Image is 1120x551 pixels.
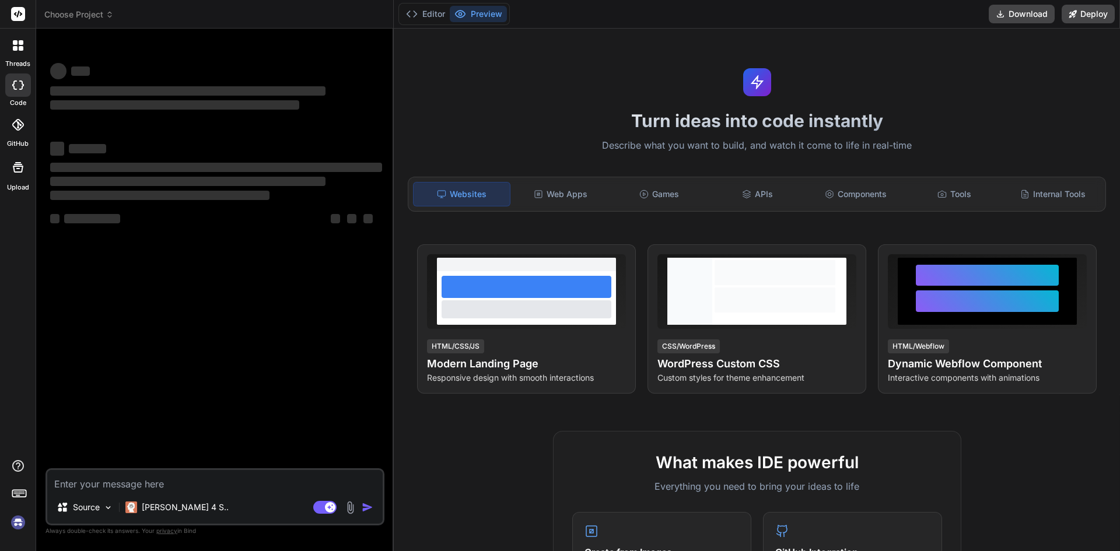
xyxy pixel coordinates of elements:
div: APIs [709,182,806,206]
label: GitHub [7,139,29,149]
div: Tools [907,182,1003,206]
label: code [10,98,26,108]
p: Always double-check its answers. Your in Bind [45,525,384,536]
span: ‌ [347,214,356,223]
img: Pick Models [103,503,113,513]
div: CSS/WordPress [657,339,720,353]
div: Components [808,182,904,206]
span: ‌ [50,163,382,172]
span: ‌ [50,142,64,156]
img: attachment [344,501,357,514]
div: Websites [413,182,510,206]
label: threads [5,59,30,69]
img: icon [362,501,373,513]
div: HTML/Webflow [888,339,949,353]
button: Download [989,5,1055,23]
span: ‌ [50,214,60,223]
p: [PERSON_NAME] 4 S.. [142,501,229,513]
p: Source [73,501,100,513]
img: signin [8,513,28,532]
button: Preview [450,6,507,22]
p: Everything you need to bring your ideas to life [572,479,942,493]
span: ‌ [50,177,325,186]
button: Editor [401,6,450,22]
span: ‌ [50,63,66,79]
span: privacy [156,527,177,534]
span: ‌ [363,214,373,223]
h4: Dynamic Webflow Component [888,356,1087,372]
p: Custom styles for theme enhancement [657,372,856,384]
h4: Modern Landing Page [427,356,626,372]
h1: Turn ideas into code instantly [401,110,1113,131]
img: Claude 4 Sonnet [125,501,137,513]
p: Interactive components with animations [888,372,1087,384]
span: ‌ [50,86,325,96]
span: ‌ [50,100,299,110]
p: Describe what you want to build, and watch it come to life in real-time [401,138,1113,153]
div: HTML/CSS/JS [427,339,484,353]
button: Deploy [1062,5,1115,23]
span: ‌ [50,191,269,200]
h2: What makes IDE powerful [572,450,942,475]
div: Internal Tools [1005,182,1101,206]
div: Web Apps [513,182,609,206]
span: ‌ [71,66,90,76]
h4: WordPress Custom CSS [657,356,856,372]
span: ‌ [64,214,120,223]
span: ‌ [69,144,106,153]
p: Responsive design with smooth interactions [427,372,626,384]
label: Upload [7,183,29,192]
span: ‌ [331,214,340,223]
span: Choose Project [44,9,114,20]
div: Games [611,182,708,206]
